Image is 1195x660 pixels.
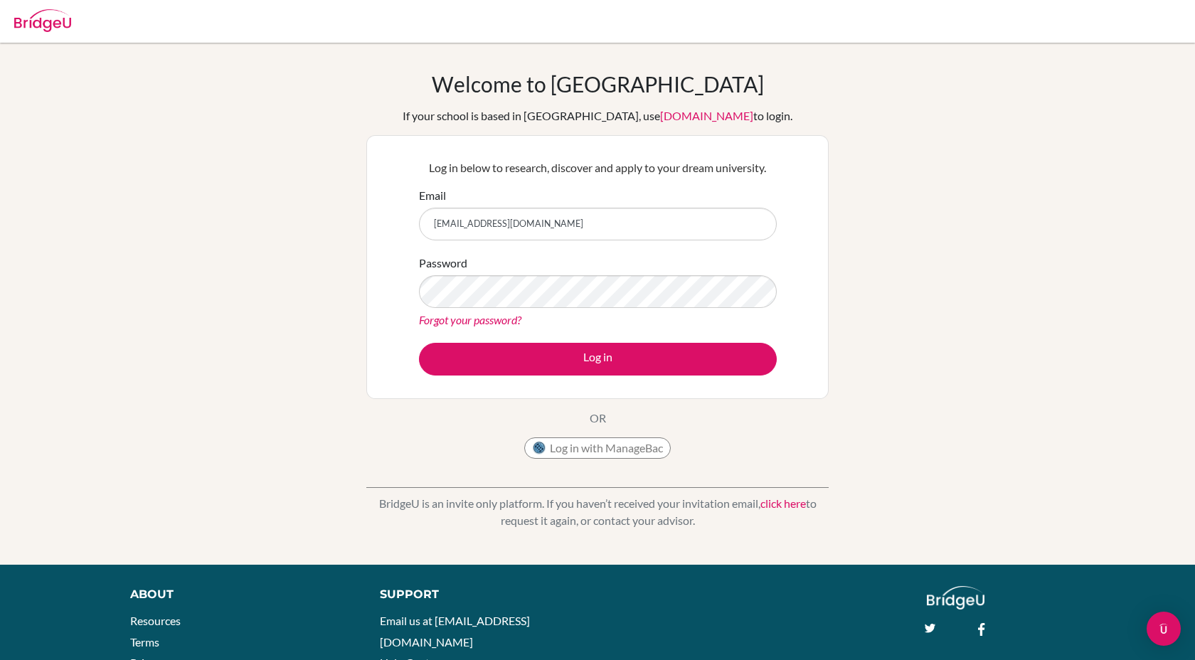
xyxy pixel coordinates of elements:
[419,343,777,376] button: Log in
[660,109,753,122] a: [DOMAIN_NAME]
[524,437,671,459] button: Log in with ManageBac
[590,410,606,427] p: OR
[380,586,582,603] div: Support
[927,586,984,610] img: logo_white@2x-f4f0deed5e89b7ecb1c2cc34c3e3d731f90f0f143d5ea2071677605dd97b5244.png
[432,71,764,97] h1: Welcome to [GEOGRAPHIC_DATA]
[760,496,806,510] a: click here
[419,255,467,272] label: Password
[419,187,446,204] label: Email
[419,313,521,326] a: Forgot your password?
[14,9,71,32] img: Bridge-U
[130,586,348,603] div: About
[380,614,530,649] a: Email us at [EMAIL_ADDRESS][DOMAIN_NAME]
[1147,612,1181,646] div: Open Intercom Messenger
[419,159,777,176] p: Log in below to research, discover and apply to your dream university.
[403,107,792,124] div: If your school is based in [GEOGRAPHIC_DATA], use to login.
[130,635,159,649] a: Terms
[130,614,181,627] a: Resources
[366,495,829,529] p: BridgeU is an invite only platform. If you haven’t received your invitation email, to request it ...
